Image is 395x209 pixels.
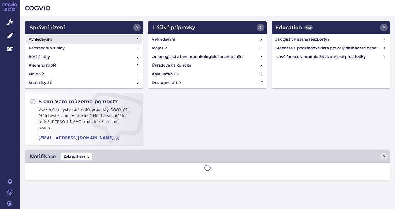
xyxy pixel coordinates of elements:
h4: Úhradová kalkulačka [152,62,191,69]
a: Správní řízení [25,21,143,34]
a: Vyhledávání [26,35,142,44]
h4: Moje SŘ [29,71,44,77]
a: Nové funkce v modulu Zdravotnické prostředky [273,52,389,61]
a: Moje LP [149,44,265,52]
h2: S čím Vám můžeme pomoct? [30,98,118,105]
a: Písemnosti SŘ [26,61,142,70]
p: Vyzkoušeli byste rádi další produkty COGVIO? Přáli byste si novou funkci? Nevíte si s něčím rady?... [30,107,138,134]
a: Statistiky SŘ [26,78,142,87]
h4: Písemnosti SŘ [29,62,56,69]
h2: Léčivé přípravky [153,24,195,31]
h4: Jak zjistit hlášené reexporty? [275,36,383,42]
h4: Statistiky SŘ [29,80,52,86]
h4: Vyhledávání [29,36,52,42]
h4: Referenční skupiny [29,45,65,51]
h4: Nové funkce v modulu Zdravotnické prostředky [275,54,383,60]
h4: Vyhledávání [152,36,175,42]
h4: Dostupnosti LP [152,80,181,86]
a: Stáhněte si podkladová data pro celý dashboard nebo obrázek grafu v COGVIO App modulu Analytics [273,44,389,52]
h4: Stáhněte si podkladová data pro celý dashboard nebo obrázek grafu v COGVIO App modulu Analytics [275,45,383,51]
a: [EMAIL_ADDRESS][DOMAIN_NAME] [39,136,120,140]
h4: Onkologická a hematoonkologická onemocnění [152,54,243,60]
a: Úhradová kalkulačka [149,61,265,70]
a: Onkologická a hematoonkologická onemocnění [149,52,265,61]
h4: Kalkulačka CP [152,71,179,77]
h2: Education [275,24,313,31]
span: 442 [304,25,313,30]
a: Referenční skupiny [26,44,142,52]
h2: Správní řízení [30,24,65,31]
a: NotifikaceZobrazit vše [25,150,390,163]
a: Léčivé přípravky [148,21,266,34]
a: Běžící lhůty [26,52,142,61]
a: Moje SŘ [26,70,142,78]
a: Education442 [272,21,390,34]
a: Jak zjistit hlášené reexporty? [273,35,389,44]
a: Vyhledávání [149,35,265,44]
a: Dostupnosti LP [149,78,265,87]
h4: Moje LP [152,45,167,51]
h4: Běžící lhůty [29,54,50,60]
a: Kalkulačka CP [149,70,265,78]
h2: Notifikace [30,153,56,160]
h2: COGVIO [25,4,390,12]
span: Zobrazit vše [61,153,92,160]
